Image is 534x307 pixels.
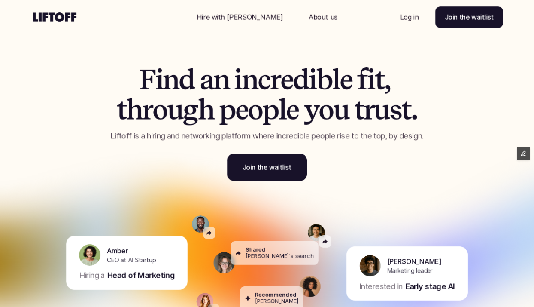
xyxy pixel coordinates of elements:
span: , [384,64,390,95]
button: Edit Framer Content [517,147,530,160]
a: Join the waitlist [227,153,307,181]
span: e [340,64,352,95]
p: Amber [107,245,128,255]
span: e [235,95,248,125]
p: About us [309,12,337,22]
p: [PERSON_NAME] [387,256,441,266]
p: Join the waitlist [445,12,494,22]
a: Nav Link [186,7,293,28]
span: i [367,64,375,95]
span: a [200,64,213,95]
span: u [333,95,349,125]
p: Hiring a [79,270,105,281]
p: Join the waitlist [243,162,291,172]
span: o [319,95,333,125]
span: e [280,64,293,95]
span: t [117,95,126,125]
span: o [152,95,167,125]
a: Join the waitlist [435,6,503,28]
span: r [270,64,280,95]
p: Marketing leader [387,266,433,275]
span: n [163,64,179,95]
span: c [258,64,270,95]
span: p [219,95,235,125]
span: i [309,64,316,95]
p: [PERSON_NAME]'s search [246,253,313,259]
p: Interested in [359,281,403,292]
span: b [316,64,332,95]
span: l [279,95,286,125]
span: o [248,95,262,125]
p: Head of Marketing [107,270,175,281]
span: t [354,95,364,125]
span: h [198,95,214,125]
a: Nav Link [390,7,429,28]
span: n [213,64,229,95]
span: h [126,95,142,125]
span: i [155,64,163,95]
span: r [364,95,374,125]
span: F [139,64,155,95]
p: Early stage AI [405,281,455,292]
p: Log in [400,12,419,22]
span: i [234,64,242,95]
span: e [286,95,299,125]
span: d [293,64,309,95]
span: y [304,95,319,125]
span: u [373,95,389,125]
span: n [242,64,258,95]
span: s [389,95,401,125]
p: [PERSON_NAME] [255,298,298,304]
span: p [262,95,279,125]
span: . [411,95,417,125]
span: l [332,64,340,95]
span: t [375,64,384,95]
span: d [179,64,194,95]
p: Hire with [PERSON_NAME] [197,12,283,22]
p: Recommended [255,292,297,298]
span: g [182,95,198,125]
p: Shared [246,246,265,253]
a: Nav Link [298,7,348,28]
span: t [401,95,411,125]
span: u [167,95,183,125]
span: r [142,95,152,125]
span: f [357,64,367,95]
p: Liftoff is a hiring and networking platform where incredible people rise to the top, by design. [85,130,449,141]
p: CEO at AI Startup [107,255,156,264]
